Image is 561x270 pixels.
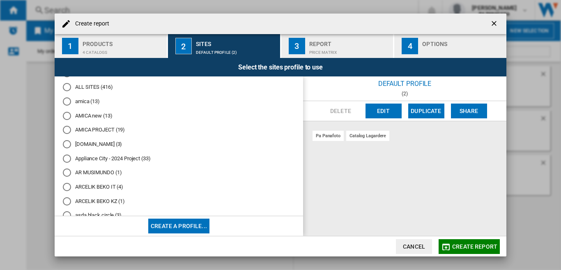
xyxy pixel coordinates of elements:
div: Options [422,37,503,46]
md-radio-button: ARCELIK BEKO KZ (1) [63,197,295,205]
md-radio-button: Appliance City - 2024 Project (33) [63,155,295,162]
div: Report [309,37,390,46]
div: 3 [289,38,305,54]
button: Create report [439,239,500,254]
button: Create a profile... [148,219,209,233]
button: 1 Products 4 catalogs [55,34,168,58]
h4: Create report [71,20,109,28]
div: (2) [303,91,506,97]
md-radio-button: AMICA PROJECT (19) [63,126,295,134]
md-radio-button: ARCELIK BEKO IT (4) [63,183,295,191]
button: Share [451,104,487,118]
md-radio-button: amica (13) [63,98,295,106]
ng-md-icon: getI18NText('BUTTONS.CLOSE_DIALOG') [490,19,500,29]
button: getI18NText('BUTTONS.CLOSE_DIALOG') [487,16,503,32]
button: 2 Sites Default profile (2) [168,34,281,58]
md-radio-button: ALL SITE COMPUTERS (667) [63,69,295,77]
button: Cancel [396,239,432,254]
div: 4 [402,38,418,54]
button: 3 Report Price Matrix [281,34,394,58]
div: catalog lagardere [346,131,389,141]
md-radio-button: AO.COM (3) [63,141,295,148]
md-radio-button: AR MUSIMUNDO (1) [63,169,295,177]
div: Sites [196,37,277,46]
button: 4 Options [394,34,506,58]
div: 4 catalogs [83,46,163,55]
button: Duplicate [408,104,444,118]
div: Products [83,37,163,46]
span: Create report [452,243,497,250]
div: pa panafoto [313,131,344,141]
button: Delete [323,104,359,118]
div: Price Matrix [309,46,390,55]
div: Default profile [303,76,506,91]
md-radio-button: asda black circle (3) [63,212,295,219]
div: 2 [175,38,192,54]
div: Default profile (2) [196,46,277,55]
md-radio-button: ALL SITES (416) [63,83,295,91]
md-radio-button: AMICA new (13) [63,112,295,120]
div: Select the sites profile to use [55,58,506,76]
div: 1 [62,38,78,54]
button: Edit [366,104,402,118]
